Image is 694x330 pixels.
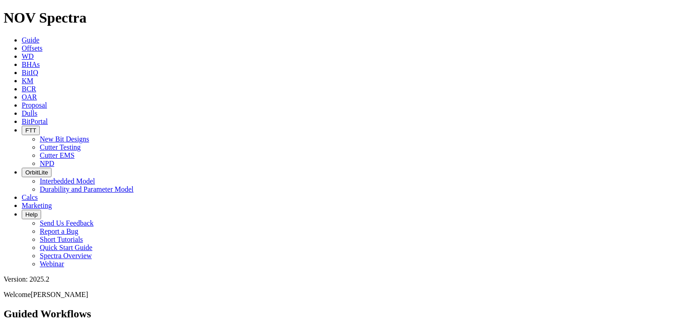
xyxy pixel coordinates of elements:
[22,168,52,177] button: OrbitLite
[22,61,40,68] a: BHAs
[22,93,37,101] a: OAR
[4,308,690,320] h2: Guided Workflows
[40,260,64,268] a: Webinar
[22,118,48,125] a: BitPortal
[22,193,38,201] a: Calcs
[40,143,81,151] a: Cutter Testing
[40,252,92,259] a: Spectra Overview
[40,244,92,251] a: Quick Start Guide
[4,291,690,299] p: Welcome
[40,160,54,167] a: NPD
[40,185,134,193] a: Durability and Parameter Model
[22,126,40,135] button: FTT
[22,44,42,52] a: Offsets
[4,9,690,26] h1: NOV Spectra
[40,135,89,143] a: New Bit Designs
[22,109,38,117] a: Dulls
[40,227,78,235] a: Report a Bug
[22,210,41,219] button: Help
[40,236,83,243] a: Short Tutorials
[22,36,39,44] a: Guide
[22,85,36,93] a: BCR
[4,275,690,283] div: Version: 2025.2
[40,151,75,159] a: Cutter EMS
[25,127,36,134] span: FTT
[22,52,34,60] a: WD
[40,177,95,185] a: Interbedded Model
[22,202,52,209] a: Marketing
[22,101,47,109] a: Proposal
[22,77,33,85] a: KM
[25,169,48,176] span: OrbitLite
[25,211,38,218] span: Help
[22,69,38,76] a: BitIQ
[40,219,94,227] a: Send Us Feedback
[31,291,88,298] span: [PERSON_NAME]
